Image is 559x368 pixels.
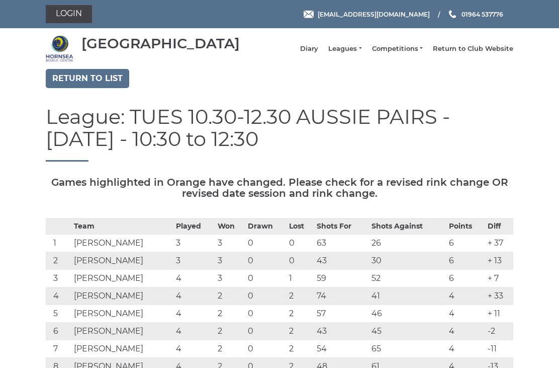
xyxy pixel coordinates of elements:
td: 41 [369,287,446,305]
div: [GEOGRAPHIC_DATA] [81,36,240,51]
td: 0 [245,252,287,270]
td: 26 [369,235,446,252]
h5: Games highlighted in Orange have changed. Please check for a revised rink change OR revised date ... [46,177,513,199]
td: 6 [446,252,485,270]
td: 3 [46,270,71,287]
img: Phone us [449,10,456,18]
a: Return to Club Website [433,44,513,53]
img: Hornsea Bowls Centre [46,35,73,62]
td: 43 [314,252,369,270]
th: Diff [485,218,513,235]
h1: League: TUES 10.30-12.30 AUSSIE PAIRS - [DATE] - 10:30 to 12:30 [46,106,513,162]
td: 3 [173,235,215,252]
td: 2 [215,305,245,323]
td: 2 [287,323,314,340]
td: 4 [173,270,215,287]
td: 3 [215,235,245,252]
td: 4 [173,305,215,323]
td: -11 [485,340,513,358]
td: + 11 [485,305,513,323]
td: 57 [314,305,369,323]
td: 4 [446,340,485,358]
td: -2 [485,323,513,340]
td: 2 [215,287,245,305]
td: 54 [314,340,369,358]
td: 4 [173,287,215,305]
td: 46 [369,305,446,323]
td: + 7 [485,270,513,287]
td: 4 [46,287,71,305]
span: 01964 537776 [461,10,503,18]
td: 1 [46,235,71,252]
th: Lost [287,218,314,235]
td: 43 [314,323,369,340]
td: 2 [215,340,245,358]
th: Drawn [245,218,287,235]
td: 52 [369,270,446,287]
td: 2 [215,323,245,340]
td: 4 [446,323,485,340]
td: 0 [245,287,287,305]
td: 3 [173,252,215,270]
td: 30 [369,252,446,270]
td: 2 [287,287,314,305]
td: 6 [446,235,485,252]
td: 5 [46,305,71,323]
a: Return to list [46,69,129,88]
td: 4 [446,287,485,305]
td: 4 [173,323,215,340]
td: 45 [369,323,446,340]
a: Email [EMAIL_ADDRESS][DOMAIN_NAME] [304,10,430,19]
td: [PERSON_NAME] [71,305,173,323]
th: Won [215,218,245,235]
td: 2 [287,305,314,323]
th: Points [446,218,485,235]
a: Login [46,5,92,23]
td: 0 [287,235,314,252]
td: 3 [215,270,245,287]
td: + 13 [485,252,513,270]
th: Shots Against [369,218,446,235]
img: Email [304,11,314,18]
td: 3 [215,252,245,270]
td: 0 [287,252,314,270]
td: 7 [46,340,71,358]
a: Phone us 01964 537776 [447,10,503,19]
td: 65 [369,340,446,358]
td: 59 [314,270,369,287]
td: 4 [173,340,215,358]
td: 0 [245,323,287,340]
span: [EMAIL_ADDRESS][DOMAIN_NAME] [318,10,430,18]
td: 0 [245,305,287,323]
td: 63 [314,235,369,252]
td: 0 [245,235,287,252]
td: + 37 [485,235,513,252]
td: 6 [46,323,71,340]
a: Competitions [372,44,423,53]
th: Team [71,218,173,235]
td: 4 [446,305,485,323]
td: [PERSON_NAME] [71,235,173,252]
td: 1 [287,270,314,287]
td: 74 [314,287,369,305]
td: [PERSON_NAME] [71,287,173,305]
td: 2 [46,252,71,270]
td: + 33 [485,287,513,305]
td: [PERSON_NAME] [71,323,173,340]
td: [PERSON_NAME] [71,252,173,270]
a: Diary [300,44,318,53]
td: 2 [287,340,314,358]
td: 0 [245,270,287,287]
td: [PERSON_NAME] [71,340,173,358]
th: Played [173,218,215,235]
a: Leagues [328,44,361,53]
td: [PERSON_NAME] [71,270,173,287]
th: Shots For [314,218,369,235]
td: 0 [245,340,287,358]
td: 6 [446,270,485,287]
